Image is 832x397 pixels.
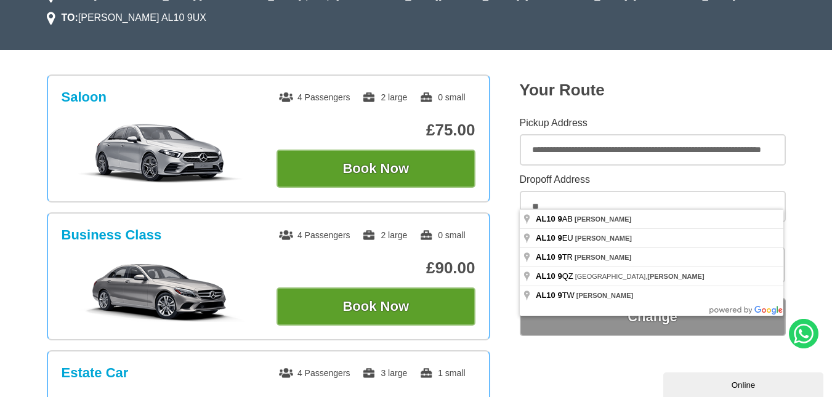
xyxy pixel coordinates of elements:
[575,215,631,223] span: [PERSON_NAME]
[277,259,475,278] p: £90.00
[536,271,575,281] span: QZ
[575,273,705,280] span: [GEOGRAPHIC_DATA],
[536,214,562,223] span: AL10 9
[362,230,407,240] span: 2 large
[68,260,253,322] img: Business Class
[62,12,78,23] strong: TO:
[536,252,562,262] span: AL10 9
[68,122,253,184] img: Saloon
[279,368,350,378] span: 4 Passengers
[277,287,475,326] button: Book Now
[62,365,129,381] h3: Estate Car
[576,292,633,299] span: [PERSON_NAME]
[536,271,562,281] span: AL10 9
[647,273,704,280] span: [PERSON_NAME]
[62,89,107,105] h3: Saloon
[362,92,407,102] span: 2 large
[536,233,575,243] span: EU
[279,92,350,102] span: 4 Passengers
[277,150,475,188] button: Book Now
[62,227,162,243] h3: Business Class
[277,121,475,140] p: £75.00
[575,254,631,261] span: [PERSON_NAME]
[419,92,465,102] span: 0 small
[536,291,576,300] span: TW
[419,368,465,378] span: 1 small
[536,214,575,223] span: AB
[536,252,575,262] span: TR
[536,233,562,243] span: AL10 9
[520,298,786,336] button: Change
[663,370,826,397] iframe: chat widget
[536,291,562,300] span: AL10 9
[362,368,407,378] span: 3 large
[520,118,786,128] label: Pickup Address
[279,230,350,240] span: 4 Passengers
[575,235,632,242] span: [PERSON_NAME]
[520,175,786,185] label: Dropoff Address
[520,81,786,100] h2: Your Route
[419,230,465,240] span: 0 small
[47,10,206,25] li: [PERSON_NAME] AL10 9UX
